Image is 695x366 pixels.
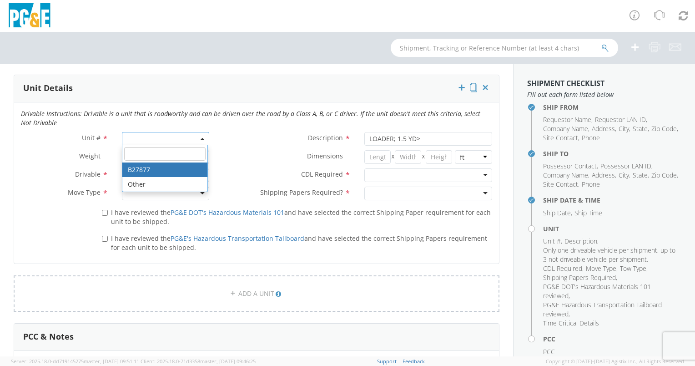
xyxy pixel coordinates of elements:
span: City [619,171,629,179]
h4: PCC [543,335,681,342]
li: , [543,208,572,218]
span: I have reviewed the and have selected the correct Shipping Paper requirement for each unit to be ... [111,208,491,226]
a: Feedback [403,358,425,365]
li: , [543,300,679,319]
li: B27877 [122,163,207,177]
span: Zip Code [651,124,677,133]
span: Phone [582,180,600,188]
li: , [564,237,599,246]
li: , [619,124,630,133]
input: I have reviewed thePG&E's Hazardous Transportation Tailboardand have selected the correct Shippin... [102,236,108,242]
span: master, [DATE] 09:51:11 [84,358,139,365]
span: Shipping Papers Required? [260,188,343,197]
li: , [592,124,616,133]
span: Drivable [75,170,101,178]
span: Requestor Name [543,115,591,124]
span: State [633,124,648,133]
span: Company Name [543,171,588,179]
span: Client: 2025.18.0-71d3358 [141,358,256,365]
li: , [543,180,579,189]
h3: Unit Details [23,84,73,93]
span: Possessor LAN ID [600,162,651,170]
span: Description [564,237,597,245]
span: Address [592,171,615,179]
li: , [543,115,593,124]
span: Copyright © [DATE]-[DATE] Agistix Inc., All Rights Reserved [546,358,684,365]
li: , [619,171,630,180]
strong: Shipment Checklist [527,78,604,88]
input: Length [364,150,391,164]
span: CDL Required [301,170,343,178]
li: , [543,246,679,264]
span: Description [308,133,343,142]
li: , [543,133,579,142]
span: PG&E Hazardous Transportation Tailboard reviewed [543,300,662,318]
span: X [391,150,395,164]
span: Site Contact [543,180,578,188]
h3: PCC & Notes [23,332,74,341]
span: Server: 2025.18.0-dd719145275 [11,358,139,365]
li: , [543,237,562,246]
span: Ship Date [543,208,571,217]
span: Fill out each form listed below [527,90,681,99]
span: Requestor LAN ID [595,115,646,124]
li: Other [122,177,207,192]
input: Width [395,150,421,164]
li: , [595,115,647,124]
span: Ship Time [574,208,602,217]
span: Move Type [68,188,101,197]
span: Shipping Papers Required [543,273,616,282]
span: Company Name [543,124,588,133]
span: I have reviewed the and have selected the correct Shipping Papers requirement for each unit to be... [111,234,487,252]
span: Tow Type [620,264,646,273]
span: X [421,150,426,164]
li: , [543,264,584,273]
h4: Ship To [543,150,681,157]
li: , [633,124,649,133]
li: , [620,264,648,273]
span: Possessor Contact [543,162,597,170]
span: Move Type [586,264,616,273]
li: , [543,162,598,171]
a: PG&E's Hazardous Transportation Tailboard [171,234,304,243]
input: Height [426,150,452,164]
span: Address [592,124,615,133]
i: Drivable Instructions: Drivable is a unit that is roadworthy and can be driven over the road by a... [21,109,480,127]
span: State [633,171,648,179]
h4: Ship Date & Time [543,197,681,203]
li: , [651,124,678,133]
span: Weight [79,152,101,160]
span: Zip Code [651,171,677,179]
li: , [586,264,618,273]
input: I have reviewed thePG&E DOT's Hazardous Materials 101and have selected the correct Shipping Paper... [102,210,108,216]
span: PG&E DOT's Hazardous Materials 101 reviewed [543,282,651,300]
span: Time Critical Details [543,319,599,327]
input: Shipment, Tracking or Reference Number (at least 4 chars) [391,39,618,57]
li: , [633,171,649,180]
a: Support [377,358,397,365]
a: ADD A UNIT [14,275,499,312]
li: , [651,171,678,180]
span: master, [DATE] 09:46:25 [200,358,256,365]
img: pge-logo-06675f144f4cfa6a6814.png [7,3,52,30]
span: Dimensions [307,152,343,160]
h4: Ship From [543,104,681,111]
span: Unit # [543,237,561,245]
li: , [592,171,616,180]
span: Site Contact [543,133,578,142]
span: PCC [543,347,555,356]
span: Phone [582,133,600,142]
span: Unit # [82,133,101,142]
span: Only one driveable vehicle per shipment, up to 3 not driveable vehicle per shipment [543,246,675,264]
li: , [543,171,589,180]
li: , [600,162,653,171]
li: , [543,282,679,300]
li: , [543,124,589,133]
span: City [619,124,629,133]
a: PG&E DOT's Hazardous Materials 101 [171,208,284,217]
h4: Unit [543,225,681,232]
li: , [543,273,617,282]
span: CDL Required [543,264,582,273]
